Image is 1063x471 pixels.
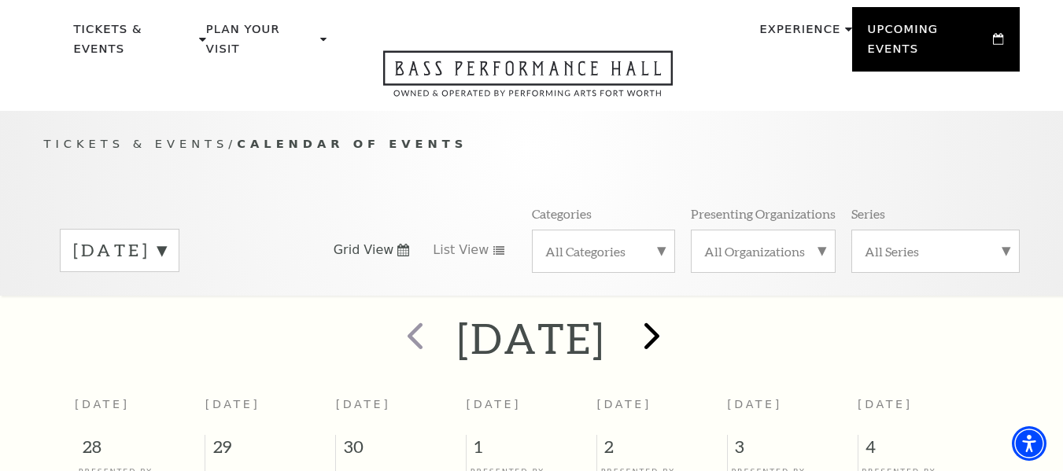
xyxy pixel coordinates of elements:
p: Categories [532,205,592,222]
p: Experience [759,20,840,48]
span: 3 [728,435,858,466]
span: 29 [205,435,335,466]
span: 4 [858,435,988,466]
p: Presenting Organizations [691,205,836,222]
span: 2 [597,435,727,466]
span: Calendar of Events [237,137,467,150]
span: Grid View [334,241,394,259]
span: 1 [467,435,596,466]
button: prev [385,311,442,366]
p: Series [851,205,885,222]
label: All Series [865,243,1006,259]
label: [DATE] [73,238,166,263]
span: [DATE] [205,398,260,410]
label: All Organizations [704,243,822,259]
span: [DATE] [727,398,782,410]
span: 28 [75,435,205,466]
p: Plan Your Visit [206,20,316,68]
p: Upcoming Events [868,20,990,68]
span: [DATE] [336,398,391,410]
h2: [DATE] [457,313,606,363]
p: Tickets & Events [74,20,196,68]
span: [DATE] [596,398,651,410]
span: [DATE] [858,398,913,410]
span: 30 [336,435,466,466]
button: next [621,311,678,366]
span: [DATE] [467,398,522,410]
span: List View [433,241,489,259]
label: All Categories [545,243,662,259]
span: Tickets & Events [44,137,229,150]
p: / [44,134,1020,154]
a: Open this option [327,50,729,111]
div: Accessibility Menu [1012,426,1046,461]
span: [DATE] [75,398,130,410]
